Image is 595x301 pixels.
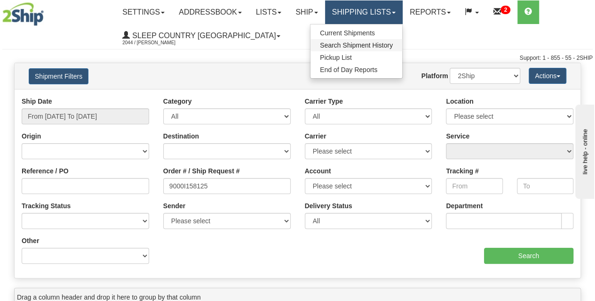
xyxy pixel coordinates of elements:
[310,39,402,51] a: Search Shipment History
[288,0,325,24] a: Ship
[22,201,71,211] label: Tracking Status
[320,66,377,73] span: End of Day Reports
[446,178,502,194] input: From
[446,166,478,176] label: Tracking #
[310,27,402,39] a: Current Shipments
[115,24,287,48] a: Sleep Country [GEOGRAPHIC_DATA] 2044 / [PERSON_NAME]
[22,97,52,106] label: Ship Date
[421,71,448,81] label: Platform
[2,2,44,26] img: logo2044.jpg
[484,248,574,264] input: Search
[573,102,594,198] iframe: chat widget
[305,97,343,106] label: Carrier Type
[115,0,172,24] a: Settings
[305,166,331,176] label: Account
[22,131,41,141] label: Origin
[172,0,249,24] a: Addressbook
[486,0,517,24] a: 2
[320,41,393,49] span: Search Shipment History
[163,131,199,141] label: Destination
[163,201,185,211] label: Sender
[163,97,192,106] label: Category
[22,236,39,245] label: Other
[29,68,88,84] button: Shipment Filters
[122,38,193,48] span: 2044 / [PERSON_NAME]
[305,131,326,141] label: Carrier
[7,8,87,15] div: live help - online
[2,54,593,62] div: Support: 1 - 855 - 55 - 2SHIP
[310,51,402,64] a: Pickup List
[529,68,566,84] button: Actions
[130,32,276,40] span: Sleep Country [GEOGRAPHIC_DATA]
[163,166,240,176] label: Order # / Ship Request #
[403,0,458,24] a: Reports
[517,178,573,194] input: To
[325,0,403,24] a: Shipping lists
[446,97,473,106] label: Location
[305,201,352,211] label: Delivery Status
[320,54,352,61] span: Pickup List
[446,201,483,211] label: Department
[22,166,69,176] label: Reference / PO
[500,6,510,14] sup: 2
[320,29,375,37] span: Current Shipments
[249,0,288,24] a: Lists
[446,131,469,141] label: Service
[310,64,402,76] a: End of Day Reports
